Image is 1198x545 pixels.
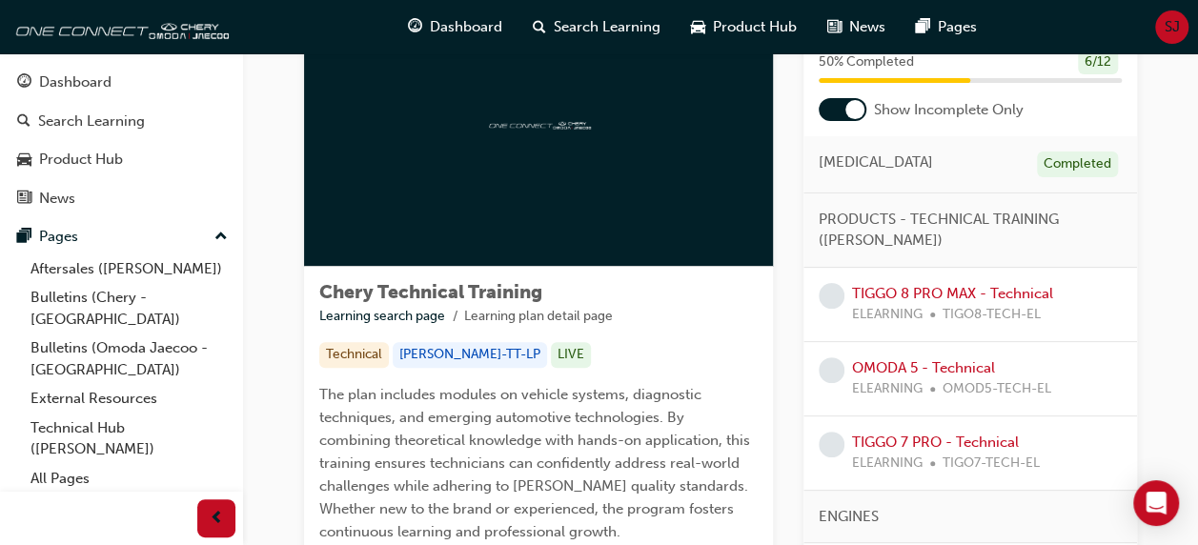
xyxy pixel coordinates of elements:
[17,113,30,131] span: search-icon
[8,142,235,177] a: Product Hub
[943,378,1051,400] span: OMOD5-TECH-EL
[874,99,1024,121] span: Show Incomplete Only
[17,229,31,246] span: pages-icon
[393,342,547,368] div: [PERSON_NAME]-TT-LP
[23,384,235,414] a: External Resources
[319,308,445,324] a: Learning search page
[8,104,235,139] a: Search Learning
[938,16,977,38] span: Pages
[943,304,1041,326] span: TIGO8-TECH-EL
[319,281,542,303] span: Chery Technical Training
[691,15,705,39] span: car-icon
[943,453,1040,474] span: TIGO7-TECH-EL
[533,15,546,39] span: search-icon
[551,342,591,368] div: LIVE
[23,254,235,284] a: Aftersales ([PERSON_NAME])
[819,209,1107,252] span: PRODUCTS - TECHNICAL TRAINING ([PERSON_NAME])
[819,51,914,73] span: 50 % Completed
[10,8,229,46] img: oneconnect
[852,434,1019,451] a: TIGGO 7 PRO - Technical
[852,285,1053,302] a: TIGGO 8 PRO MAX - Technical
[812,8,901,47] a: news-iconNews
[23,333,235,384] a: Bulletins (Omoda Jaecoo - [GEOGRAPHIC_DATA])
[486,114,591,132] img: oneconnect
[852,359,995,376] a: OMODA 5 - Technical
[1165,16,1180,38] span: SJ
[1078,50,1118,75] div: 6 / 12
[17,151,31,169] span: car-icon
[210,507,224,531] span: prev-icon
[819,357,844,383] span: learningRecordVerb_NONE-icon
[23,283,235,333] a: Bulletins (Chery - [GEOGRAPHIC_DATA])
[901,8,992,47] a: pages-iconPages
[39,71,112,93] div: Dashboard
[8,181,235,216] a: News
[430,16,502,38] span: Dashboard
[518,8,676,47] a: search-iconSearch Learning
[1133,480,1179,526] div: Open Intercom Messenger
[23,464,235,494] a: All Pages
[849,16,885,38] span: News
[554,16,660,38] span: Search Learning
[819,283,844,309] span: learningRecordVerb_NONE-icon
[214,225,228,250] span: up-icon
[8,65,235,100] a: Dashboard
[408,15,422,39] span: guage-icon
[819,151,933,173] span: [MEDICAL_DATA]
[852,304,923,326] span: ELEARNING
[39,149,123,171] div: Product Hub
[676,8,812,47] a: car-iconProduct Hub
[8,61,235,219] button: DashboardSearch LearningProduct HubNews
[23,414,235,464] a: Technical Hub ([PERSON_NAME])
[852,378,923,400] span: ELEARNING
[713,16,797,38] span: Product Hub
[8,219,235,254] button: Pages
[17,74,31,91] span: guage-icon
[852,453,923,474] span: ELEARNING
[916,15,930,39] span: pages-icon
[1037,151,1118,177] div: Completed
[827,15,842,39] span: news-icon
[464,306,613,328] li: Learning plan detail page
[39,188,75,210] div: News
[319,386,754,540] span: The plan includes modules on vehicle systems, diagnostic techniques, and emerging automotive tech...
[1155,10,1188,44] button: SJ
[38,111,145,132] div: Search Learning
[17,191,31,208] span: news-icon
[819,432,844,457] span: learningRecordVerb_NONE-icon
[39,226,78,248] div: Pages
[319,342,389,368] div: Technical
[393,8,518,47] a: guage-iconDashboard
[819,506,879,528] span: ENGINES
